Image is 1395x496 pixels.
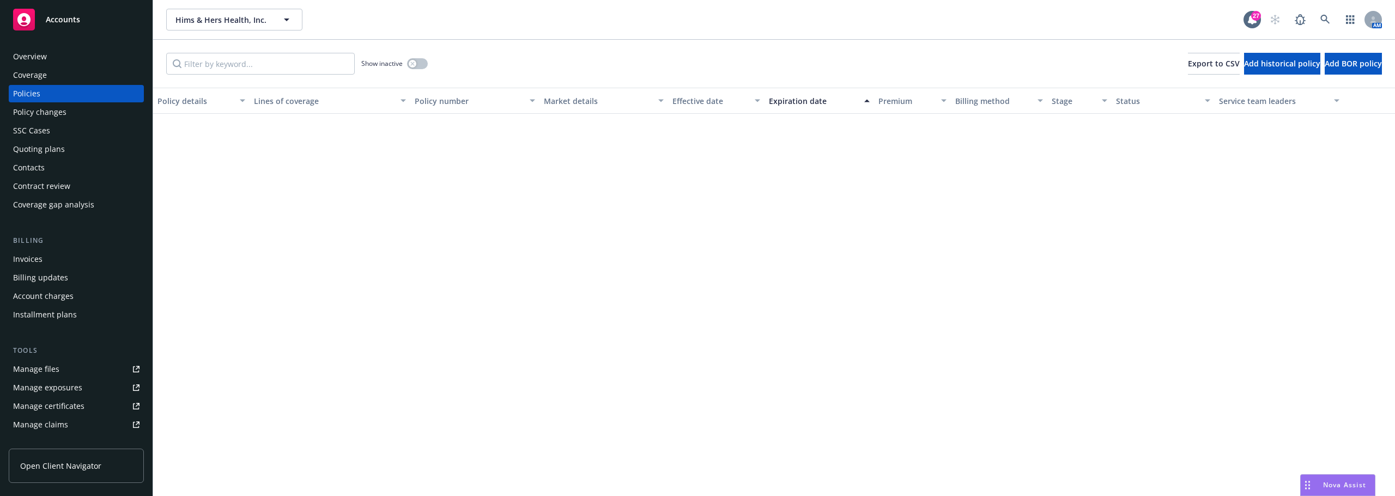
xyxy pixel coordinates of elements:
span: Nova Assist [1323,480,1366,489]
a: Overview [9,48,144,65]
a: Report a Bug [1289,9,1311,30]
button: Lines of coverage [250,88,410,114]
button: Premium [874,88,951,114]
div: Overview [13,48,47,65]
div: Installment plans [13,306,77,323]
a: Coverage gap analysis [9,196,144,213]
div: Contacts [13,159,45,176]
span: Hims & Hers Health, Inc. [175,14,270,26]
span: Export to CSV [1188,58,1240,69]
a: Manage BORs [9,434,144,452]
button: Policy number [410,88,539,114]
button: Hims & Hers Health, Inc. [166,9,302,30]
button: Effective date [668,88,765,114]
a: Manage exposures [9,379,144,396]
button: Policy details [153,88,250,114]
button: Expiration date [765,88,874,114]
div: Drag to move [1301,475,1314,495]
div: Expiration date [769,95,858,107]
a: Manage files [9,360,144,378]
span: Accounts [46,15,80,24]
span: Open Client Navigator [20,460,101,471]
div: SSC Cases [13,122,50,139]
div: Manage certificates [13,397,84,415]
div: Billing [9,235,144,246]
button: Billing method [951,88,1047,114]
div: Coverage [13,66,47,84]
div: Premium [878,95,935,107]
a: Manage claims [9,416,144,433]
a: Start snowing [1264,9,1286,30]
button: Add historical policy [1244,53,1320,75]
div: 27 [1251,11,1261,21]
button: Stage [1047,88,1112,114]
div: Policy number [415,95,523,107]
div: Manage files [13,360,59,378]
div: Contract review [13,177,70,195]
div: Market details [544,95,652,107]
button: Market details [539,88,668,114]
a: Accounts [9,4,144,35]
a: Installment plans [9,306,144,323]
div: Coverage gap analysis [13,196,94,213]
div: Manage claims [13,416,68,433]
button: Status [1112,88,1215,114]
div: Status [1116,95,1198,107]
div: Lines of coverage [254,95,394,107]
a: Account charges [9,287,144,305]
span: Add historical policy [1244,58,1320,69]
a: Invoices [9,250,144,268]
div: Invoices [13,250,43,268]
div: Billing method [955,95,1031,107]
span: Add BOR policy [1325,58,1382,69]
a: Quoting plans [9,140,144,158]
div: Effective date [672,95,748,107]
div: Account charges [13,287,74,305]
span: Show inactive [361,59,403,68]
div: Billing updates [13,269,68,286]
a: Contract review [9,177,144,195]
button: Add BOR policy [1325,53,1382,75]
a: Manage certificates [9,397,144,415]
div: Policy changes [13,103,66,121]
a: Switch app [1339,9,1361,30]
a: Contacts [9,159,144,176]
button: Export to CSV [1188,53,1240,75]
a: Search [1314,9,1336,30]
input: Filter by keyword... [166,53,355,75]
div: Manage BORs [13,434,64,452]
a: Policies [9,85,144,102]
div: Policy details [157,95,233,107]
div: Stage [1052,95,1095,107]
a: SSC Cases [9,122,144,139]
div: Quoting plans [13,140,65,158]
button: Nova Assist [1300,474,1375,496]
div: Service team leaders [1219,95,1327,107]
div: Manage exposures [13,379,82,396]
a: Policy changes [9,103,144,121]
div: Policies [13,85,40,102]
div: Tools [9,345,144,356]
a: Coverage [9,66,144,84]
button: Service team leaders [1215,88,1343,114]
a: Billing updates [9,269,144,286]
